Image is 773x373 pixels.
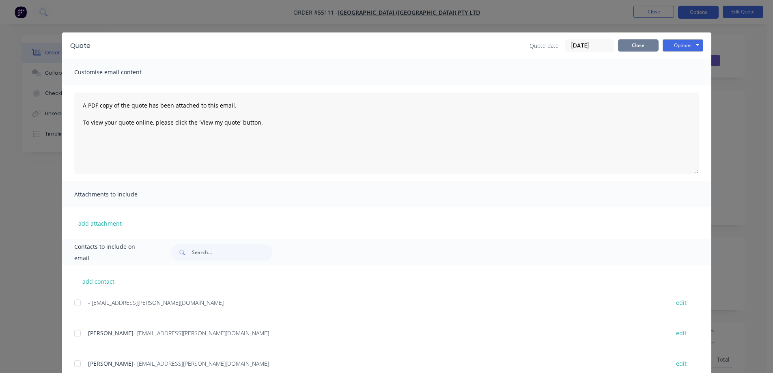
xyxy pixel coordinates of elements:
[192,244,272,261] input: Search...
[70,41,90,51] div: Quote
[530,41,559,50] span: Quote date
[88,299,224,306] span: - [EMAIL_ADDRESS][PERSON_NAME][DOMAIN_NAME]
[671,328,691,339] button: edit
[618,39,659,52] button: Close
[74,189,164,200] span: Attachments to include
[74,241,151,264] span: Contacts to include on email
[663,39,703,52] button: Options
[671,358,691,369] button: edit
[74,217,126,229] button: add attachment
[74,67,164,78] span: Customise email content
[74,93,699,174] textarea: A PDF copy of the quote has been attached to this email. To view your quote online, please click ...
[133,360,269,367] span: - [EMAIL_ADDRESS][PERSON_NAME][DOMAIN_NAME]
[88,329,133,337] span: [PERSON_NAME]
[671,297,691,308] button: edit
[88,360,133,367] span: [PERSON_NAME]
[74,275,123,287] button: add contact
[133,329,269,337] span: - [EMAIL_ADDRESS][PERSON_NAME][DOMAIN_NAME]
